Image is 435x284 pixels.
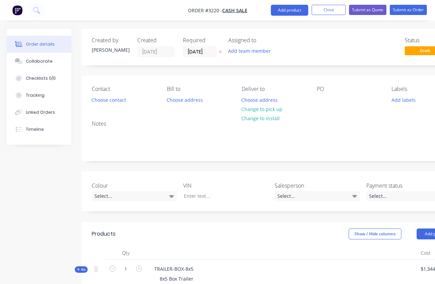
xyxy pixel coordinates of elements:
[137,37,175,44] div: Created
[225,46,275,56] button: Add team member
[163,95,206,104] button: Choose address
[188,7,222,14] span: Order #3220 -
[228,46,275,56] button: Add team member
[275,182,360,190] label: Salesperson
[238,105,286,114] button: Change to pick up
[271,5,308,16] button: Add product
[349,5,386,15] button: Submit as Quote
[228,37,296,44] div: Assigned to
[275,191,360,201] div: Select...
[222,7,247,14] a: Cash Sale
[26,41,55,47] div: Order details
[7,87,71,104] button: Tracking
[105,246,146,260] div: Qty
[26,92,45,98] div: Tracking
[92,37,129,44] div: Created by
[349,228,401,239] button: Show / Hide columns
[7,104,71,121] button: Linked Orders
[75,266,88,273] div: Kit
[418,246,433,260] div: Cost
[317,86,381,92] div: PO
[167,86,231,92] div: Bill to
[183,182,268,190] label: VIN
[149,264,199,274] div: TRAILER-BOX-8x5
[26,109,55,115] div: Linked Orders
[92,46,129,53] div: [PERSON_NAME]
[77,267,86,272] span: Kit
[92,182,177,190] label: Colour
[238,95,281,104] button: Choose address
[92,230,116,238] div: Products
[388,95,419,104] button: Add labels
[92,191,177,201] div: Select...
[26,75,56,81] div: Checklists 0/0
[7,70,71,87] button: Checklists 0/0
[92,86,156,92] div: Contact
[26,126,44,132] div: Timeline
[242,86,306,92] div: Deliver to
[7,36,71,53] button: Order details
[183,37,220,44] div: Required
[312,5,346,15] button: Close
[7,53,71,70] button: Collaborate
[88,95,130,104] button: Choose contact
[238,114,283,123] button: Change to install
[7,121,71,138] button: Timeline
[390,5,427,15] button: Submit as Order
[12,5,22,15] img: Factory
[26,58,53,64] div: Collaborate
